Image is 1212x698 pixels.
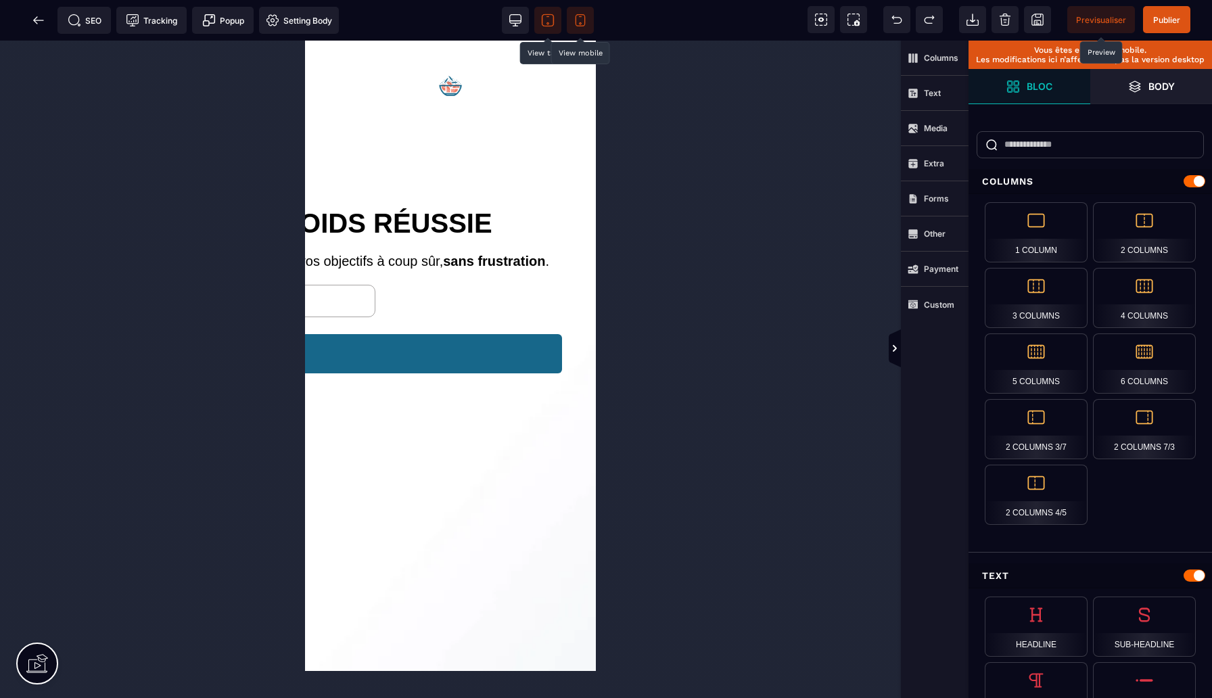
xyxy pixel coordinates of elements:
strong: Body [1148,81,1175,91]
span: Preview [1067,6,1135,33]
strong: Other [924,229,946,239]
strong: Extra [924,158,944,168]
p: Les modifications ici n’affecterons pas la version desktop [975,55,1205,64]
span: SEO [68,14,101,27]
div: Headline [985,597,1088,657]
div: 3 Columns [985,268,1088,328]
div: 2 Columns 4/5 [985,465,1088,525]
span: Setting Body [266,14,332,27]
span: Screenshot [840,6,867,33]
div: Columns [969,169,1212,194]
strong: Payment [924,264,958,274]
span: Open Layer Manager [1090,69,1212,104]
span: View components [808,6,835,33]
strong: Columns [924,53,958,63]
strong: Media [924,123,948,133]
span: Tracking [126,14,177,27]
span: Previsualiser [1076,15,1126,25]
div: 2 Columns [1093,202,1196,262]
strong: Forms [924,193,949,204]
div: 1 Column [985,202,1088,262]
b: sans frustration [138,213,240,228]
div: 5 Columns [985,333,1088,394]
div: 2 Columns 3/7 [985,399,1088,459]
div: 6 Columns [1093,333,1196,394]
span: Popup [202,14,244,27]
div: Text [969,563,1212,588]
div: 2 Columns 7/3 [1093,399,1196,459]
strong: Bloc [1027,81,1052,91]
div: 4 Columns [1093,268,1196,328]
strong: Text [924,88,941,98]
span: Open Blocks [969,69,1090,104]
strong: Custom [924,300,954,310]
span: Publier [1153,15,1180,25]
p: Vous êtes en version mobile. [975,45,1205,55]
div: Sub-Headline [1093,597,1196,657]
img: ceda149cfb68445fcc8fbbdc1ee5c05d_YR_logo_web-04.png [133,34,157,57]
